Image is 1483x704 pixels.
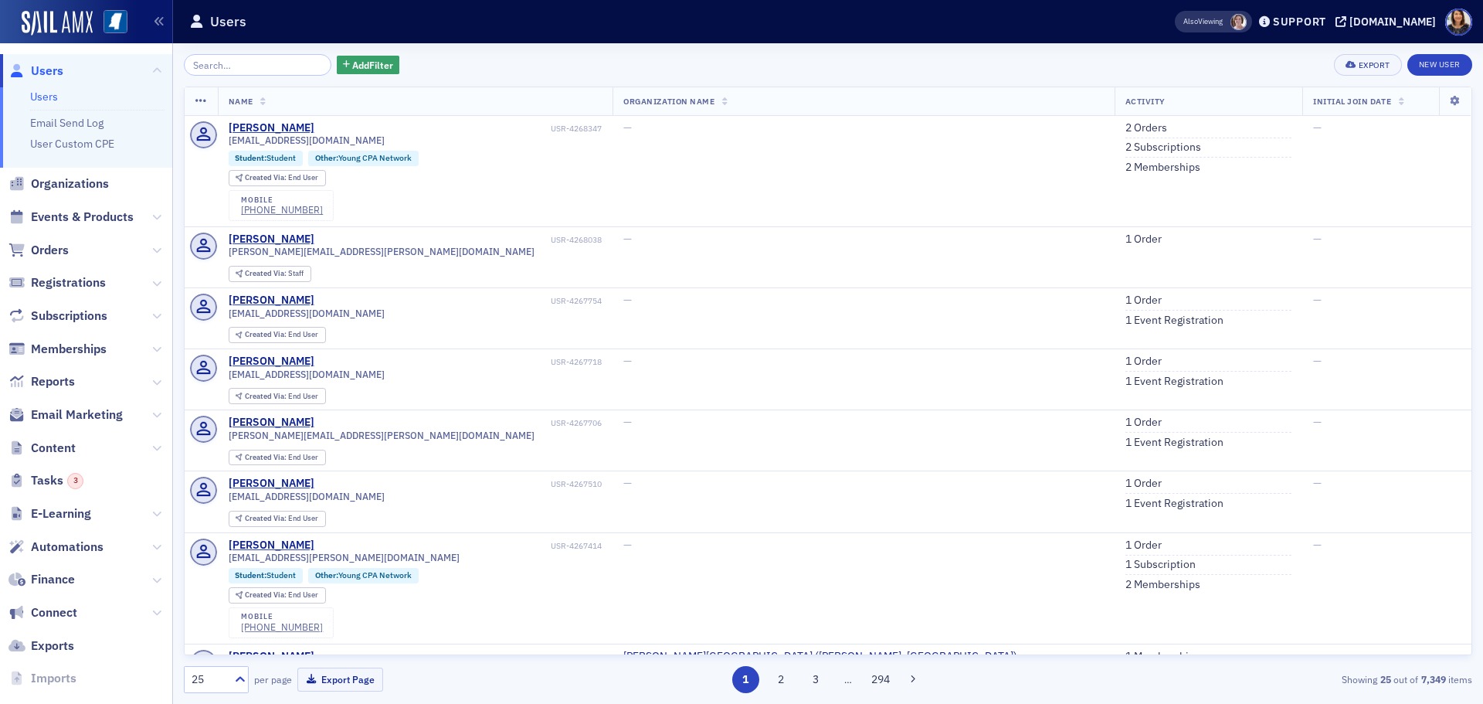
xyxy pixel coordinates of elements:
[245,454,318,462] div: End User
[22,11,93,36] img: SailAMX
[229,430,534,441] span: [PERSON_NAME][EMAIL_ADDRESS][PERSON_NAME][DOMAIN_NAME]
[235,152,266,163] span: Student :
[315,570,412,580] a: Other:Young CPA Network
[229,388,326,404] div: Created Via: End User
[1445,9,1472,36] span: Profile
[229,308,385,319] span: [EMAIL_ADDRESS][DOMAIN_NAME]
[235,153,296,163] a: Student:Student
[803,666,830,693] button: 3
[229,450,326,466] div: Created Via: End User
[229,552,460,563] span: [EMAIL_ADDRESS][PERSON_NAME][DOMAIN_NAME]
[241,621,323,633] div: [PHONE_NUMBER]
[623,232,632,246] span: —
[229,511,326,527] div: Created Via: End User
[30,116,104,130] a: Email Send Log
[623,354,632,368] span: —
[623,293,632,307] span: —
[1125,375,1223,389] a: 1 Event Registration
[623,121,632,134] span: —
[1125,436,1223,450] a: 1 Event Registration
[1183,16,1223,27] span: Viewing
[229,294,314,308] a: [PERSON_NAME]
[8,505,91,522] a: E-Learning
[1313,476,1322,490] span: —
[1125,497,1223,511] a: 1 Event Registration
[229,416,314,430] a: [PERSON_NAME]
[317,418,602,428] div: USR-4267706
[245,590,288,600] span: Created Via :
[229,355,314,369] a: [PERSON_NAME]
[229,477,314,491] a: [PERSON_NAME]
[8,242,69,259] a: Orders
[315,153,412,163] a: Other:Young CPA Network
[241,204,323,216] a: [PHONE_NUMBER]
[31,373,75,390] span: Reports
[1313,232,1322,246] span: —
[1313,96,1391,107] span: Initial Join Date
[623,96,714,107] span: Organization Name
[229,151,304,166] div: Student:
[317,541,602,551] div: USR-4267414
[8,604,77,621] a: Connect
[245,391,288,401] span: Created Via :
[229,539,314,553] a: [PERSON_NAME]
[210,12,246,31] h1: Users
[31,242,69,259] span: Orders
[308,568,419,583] div: Other:
[315,152,338,163] span: Other :
[245,270,304,278] div: Staff
[1125,161,1200,175] a: 2 Memberships
[229,96,253,107] span: Name
[229,170,326,186] div: Created Via: End User
[1313,354,1322,368] span: —
[317,296,602,306] div: USR-4267754
[31,406,123,423] span: Email Marketing
[229,650,314,664] a: [PERSON_NAME]
[867,666,894,693] button: 294
[245,393,318,401] div: End User
[317,124,602,134] div: USR-4268347
[245,452,288,462] span: Created Via :
[31,209,134,226] span: Events & Products
[8,571,75,588] a: Finance
[1125,650,1195,664] a: 1 Membership
[31,539,104,556] span: Automations
[254,672,292,686] label: per page
[1418,672,1448,686] strong: 7,349
[245,513,288,523] span: Created Via :
[1125,416,1162,430] a: 1 Order
[1125,578,1200,592] a: 2 Memberships
[229,568,304,583] div: Student:
[1377,672,1393,686] strong: 25
[229,246,534,257] span: [PERSON_NAME][EMAIL_ADDRESS][PERSON_NAME][DOMAIN_NAME]
[8,308,107,325] a: Subscriptions
[8,274,106,291] a: Registrations
[317,652,602,662] div: USR-4267319
[1335,16,1441,27] button: [DOMAIN_NAME]
[1125,355,1162,369] a: 1 Order
[31,505,91,522] span: E-Learning
[623,415,632,429] span: —
[229,121,314,135] a: [PERSON_NAME]
[229,587,326,604] div: Created Via: End User
[229,233,314,247] a: [PERSON_NAME]
[31,341,107,358] span: Memberships
[229,134,385,146] span: [EMAIL_ADDRESS][DOMAIN_NAME]
[8,406,123,423] a: Email Marketing
[1334,54,1401,76] button: Export
[229,369,385,380] span: [EMAIL_ADDRESS][DOMAIN_NAME]
[235,570,296,580] a: Student:Student
[245,515,318,523] div: End User
[235,570,266,580] span: Student :
[297,668,383,692] button: Export Page
[8,175,109,192] a: Organizations
[31,440,76,457] span: Content
[245,268,288,278] span: Created Via :
[1313,649,1322,663] span: —
[31,63,63,80] span: Users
